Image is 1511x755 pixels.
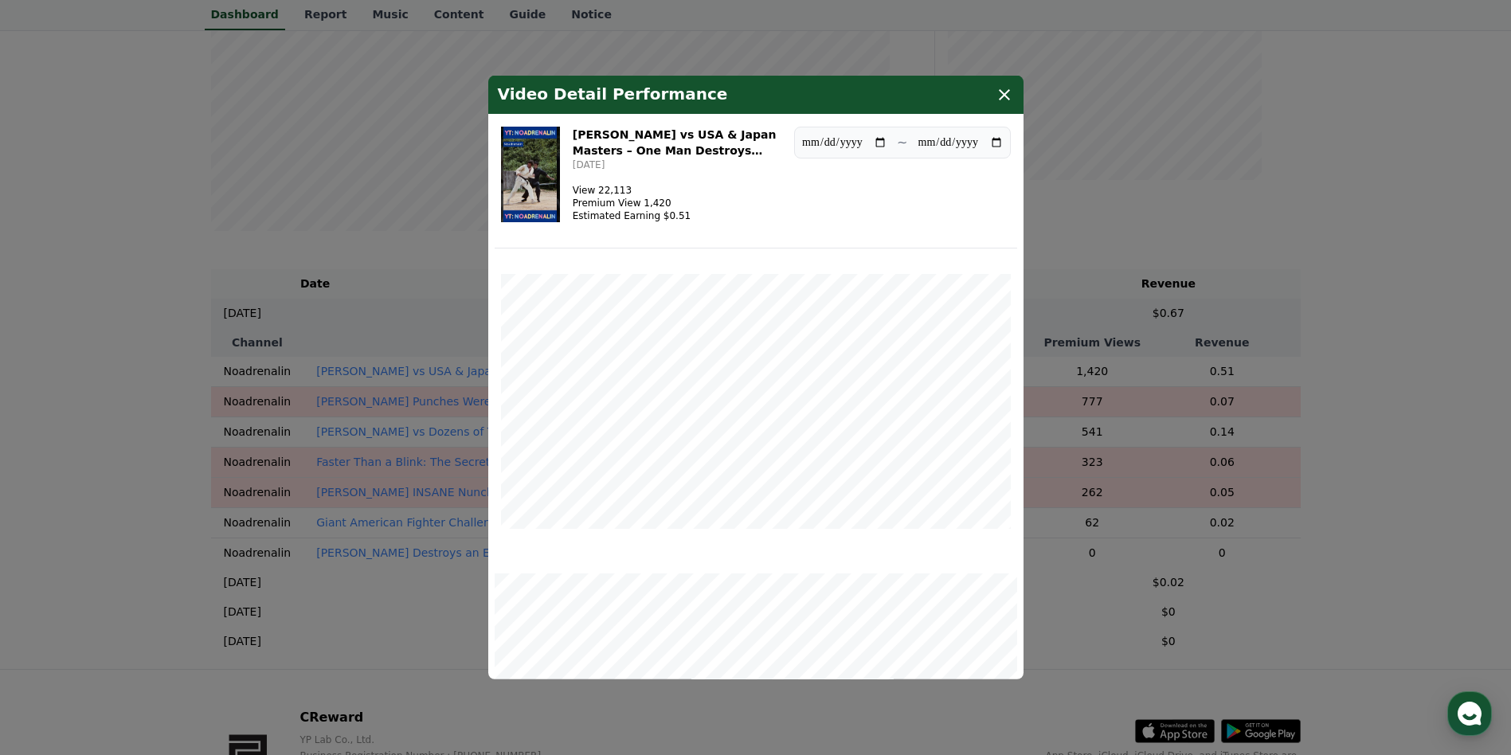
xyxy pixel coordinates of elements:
[573,184,691,197] p: View 22,113
[573,209,691,222] p: Estimated Earning $0.51
[897,133,907,152] p: ~
[573,158,781,171] p: [DATE]
[573,127,781,158] h3: [PERSON_NAME] vs USA & Japan Masters – One Man Destroys Them All!
[206,505,306,545] a: Settings
[236,529,275,542] span: Settings
[488,76,1024,679] div: modal
[501,127,560,222] img: Bruce Lee vs USA & Japan Masters – One Man Destroys Them All!
[132,530,179,542] span: Messages
[105,505,206,545] a: Messages
[498,85,728,104] h4: Video Detail Performance
[5,505,105,545] a: Home
[41,529,69,542] span: Home
[573,197,691,209] p: Premium View 1,420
